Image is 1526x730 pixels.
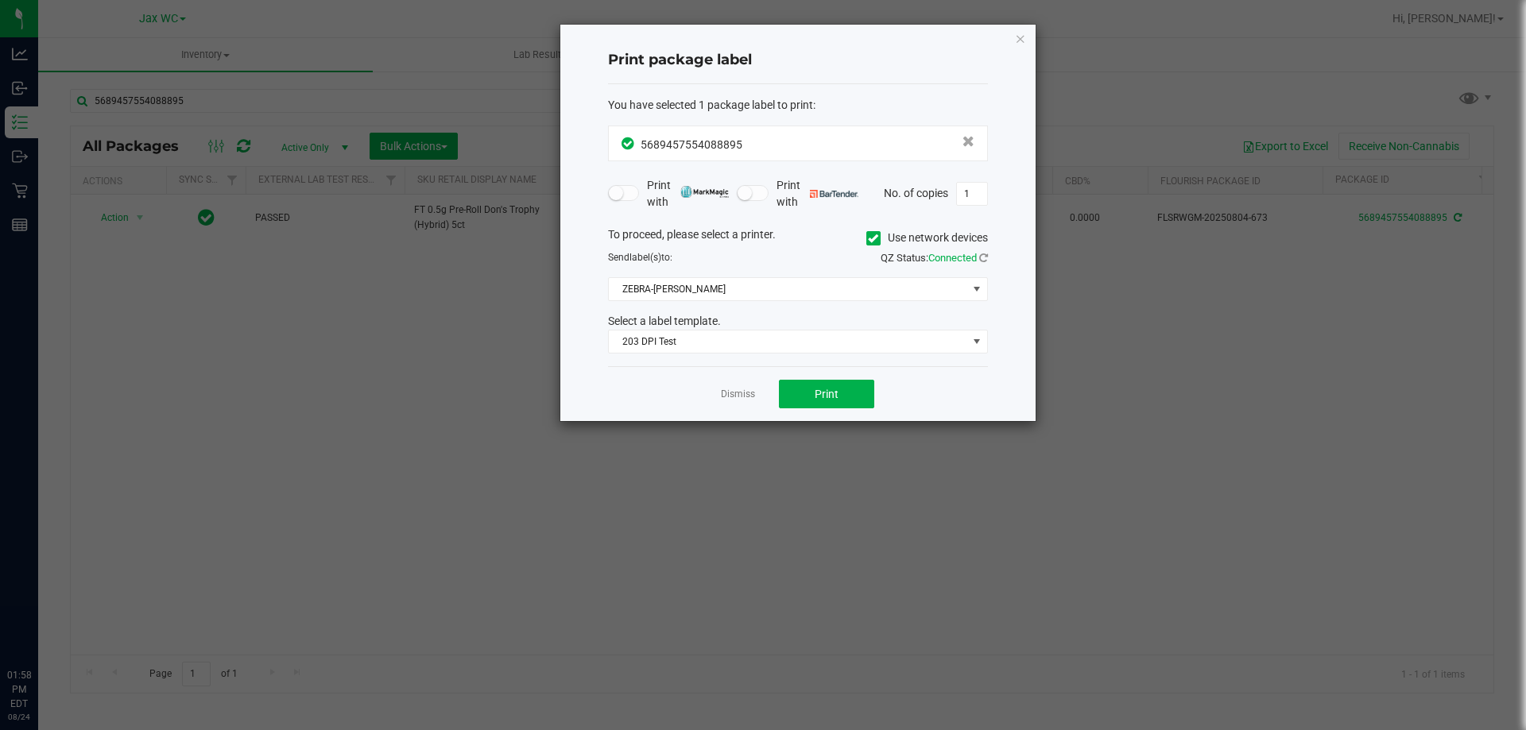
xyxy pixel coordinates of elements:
span: 5689457554088895 [641,138,742,151]
label: Use network devices [866,230,988,246]
h4: Print package label [608,50,988,71]
span: No. of copies [884,186,948,199]
div: : [608,97,988,114]
iframe: Resource center [16,603,64,651]
span: In Sync [622,135,637,152]
img: bartender.png [810,190,858,198]
span: ZEBRA-[PERSON_NAME] [609,278,967,300]
span: Send to: [608,252,672,263]
span: QZ Status: [881,252,988,264]
img: mark_magic_cybra.png [680,186,729,198]
div: Select a label template. [596,313,1000,330]
span: 203 DPI Test [609,330,967,353]
span: Print with [777,177,858,211]
span: Print [815,388,839,400]
span: Print with [647,177,729,211]
span: Connected [928,252,977,264]
span: You have selected 1 package label to print [608,98,813,111]
span: label(s) [629,252,661,263]
div: To proceed, please select a printer. [596,226,1000,250]
a: Dismiss [721,388,755,401]
button: Print [779,380,874,408]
